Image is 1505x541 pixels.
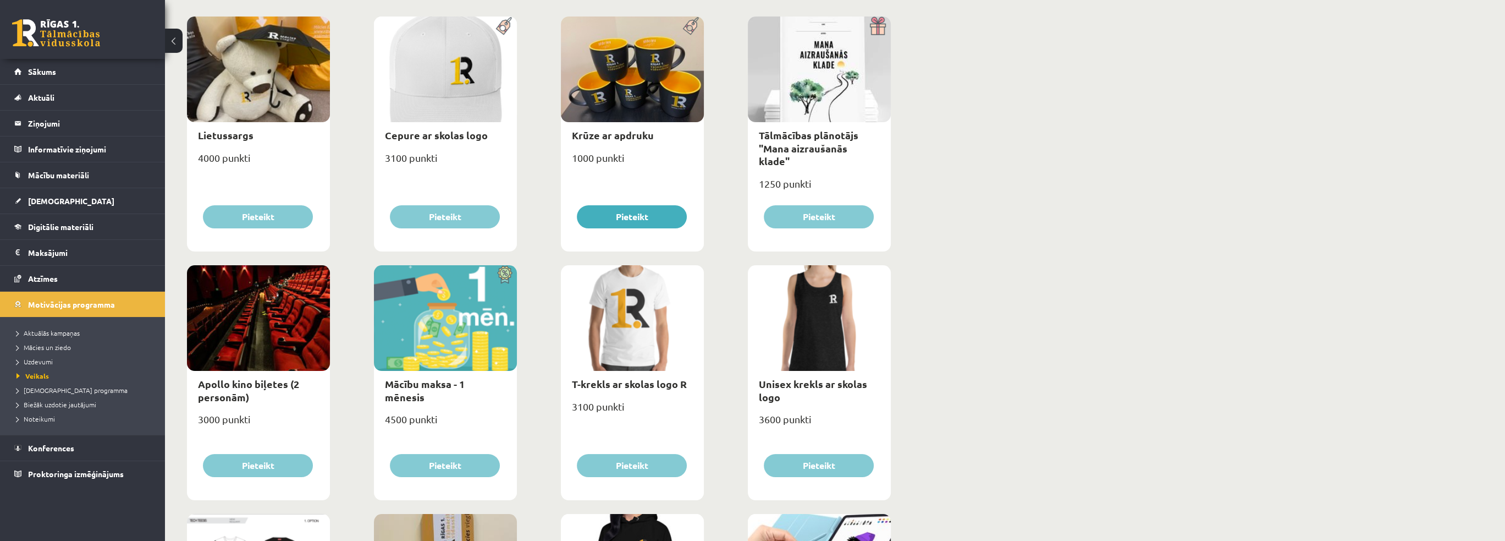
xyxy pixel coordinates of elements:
div: 1250 punkti [748,174,891,202]
a: Aktuālās kampaņas [16,328,154,338]
span: Mācību materiāli [28,170,89,180]
a: Apollo kino biļetes (2 personām) [198,378,299,403]
div: 1000 punkti [561,149,704,176]
a: Noteikumi [16,414,154,424]
a: Mācies un ziedo [16,342,154,352]
img: Atlaide [492,265,517,284]
button: Pieteikt [577,454,687,477]
a: [DEMOGRAPHIC_DATA] programma [16,385,154,395]
a: Sākums [14,59,151,84]
span: Veikals [16,371,49,380]
img: Populāra prece [679,17,704,35]
a: Biežāk uzdotie jautājumi [16,400,154,409]
span: Aktuāli [28,92,54,102]
div: 3100 punkti [561,397,704,425]
a: Maksājumi [14,240,151,265]
a: Atzīmes [14,266,151,291]
a: T-krekls ar skolas logo R [572,378,687,390]
span: Atzīmes [28,274,58,283]
a: Krūze ar apdruku [572,129,654,141]
a: Motivācijas programma [14,292,151,317]
span: Konferences [28,443,74,453]
span: Mācies un ziedo [16,343,71,352]
span: Sākums [28,67,56,76]
a: Cepure ar skolas logo [385,129,488,141]
a: Tālmācības plānotājs "Mana aizraušanās klade" [759,129,858,167]
span: Proktoringa izmēģinājums [28,469,124,479]
span: Aktuālās kampaņas [16,329,80,337]
span: [DEMOGRAPHIC_DATA] programma [16,386,128,395]
div: 3000 punkti [187,410,330,438]
span: [DEMOGRAPHIC_DATA] [28,196,114,206]
button: Pieteikt [390,205,500,228]
a: Uzdevumi [16,357,154,367]
legend: Maksājumi [28,240,151,265]
a: Mācību materiāli [14,162,151,188]
span: Digitālie materiāli [28,222,93,232]
button: Pieteikt [203,205,313,228]
button: Pieteikt [764,205,874,228]
div: 3600 punkti [748,410,891,438]
a: Ziņojumi [14,111,151,136]
img: Dāvana ar pārsteigumu [866,17,891,35]
a: Informatīvie ziņojumi [14,136,151,162]
div: 4500 punkti [374,410,517,438]
a: Rīgas 1. Tālmācības vidusskola [12,19,100,47]
a: Digitālie materiāli [14,214,151,239]
a: Proktoringa izmēģinājums [14,461,151,487]
img: Populāra prece [492,17,517,35]
span: Biežāk uzdotie jautājumi [16,400,96,409]
legend: Ziņojumi [28,111,151,136]
div: 3100 punkti [374,149,517,176]
button: Pieteikt [390,454,500,477]
a: [DEMOGRAPHIC_DATA] [14,188,151,214]
a: Mācību maksa - 1 mēnesis [385,378,465,403]
a: Aktuāli [14,85,151,110]
div: 4000 punkti [187,149,330,176]
a: Lietussargs [198,129,253,141]
legend: Informatīvie ziņojumi [28,136,151,162]
a: Konferences [14,435,151,461]
a: Unisex krekls ar skolas logo [759,378,867,403]
a: Veikals [16,371,154,381]
span: Noteikumi [16,414,55,423]
span: Motivācijas programma [28,299,115,309]
button: Pieteikt [203,454,313,477]
span: Uzdevumi [16,357,53,366]
button: Pieteikt [577,205,687,228]
button: Pieteikt [764,454,874,477]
